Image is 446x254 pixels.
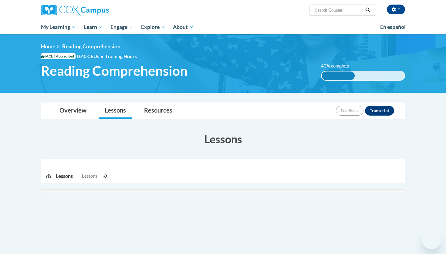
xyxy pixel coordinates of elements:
[41,5,156,16] a: Cox Campus
[62,43,120,50] span: Reading Comprehension
[138,103,178,119] a: Resources
[110,23,133,31] span: Engage
[99,103,132,119] a: Lessons
[365,106,394,116] button: Transcript
[376,21,410,33] a: En español
[141,23,165,31] span: Explore
[41,23,76,31] span: My Learning
[363,6,372,14] button: Search
[41,5,109,16] img: Cox Campus
[77,53,105,60] span: 0.40 CEUs
[315,6,363,14] input: Search Courses
[41,63,188,79] span: Reading Comprehension
[173,23,194,31] span: About
[41,53,76,59] span: IACET Accredited
[84,23,103,31] span: Learn
[106,20,137,34] a: Engage
[321,63,356,69] label: 40% complete
[53,103,93,119] a: Overview
[322,71,355,80] div: 40% complete
[32,20,414,34] div: Main menu
[380,24,406,30] span: En español
[336,106,363,116] button: Feedback
[82,173,97,179] span: Lessons
[422,230,441,249] iframe: Button to launch messaging window
[41,43,55,50] a: Home
[387,5,405,14] button: Account Settings
[41,131,405,147] h3: Lessons
[56,173,73,179] p: Lessons
[37,20,80,34] a: My Learning
[80,20,107,34] a: Learn
[137,20,169,34] a: Explore
[169,20,198,34] a: About
[101,53,103,59] span: •
[105,53,137,59] span: Training Hours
